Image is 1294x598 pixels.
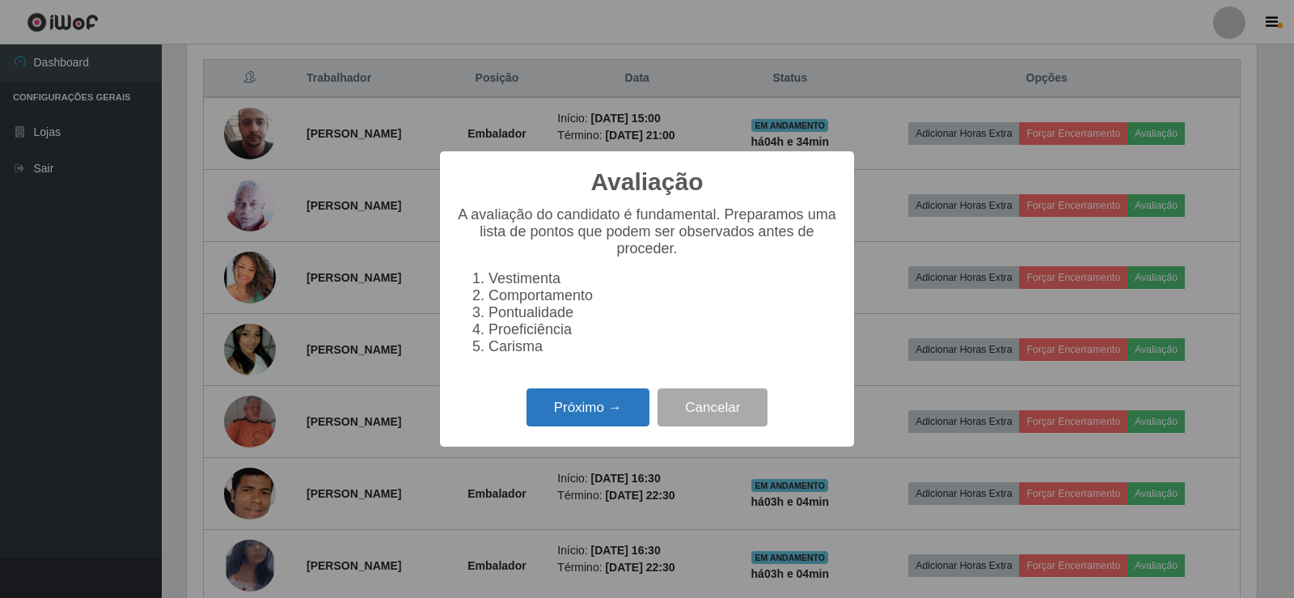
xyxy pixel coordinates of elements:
[488,321,838,338] li: Proeficiência
[488,270,838,287] li: Vestimenta
[488,304,838,321] li: Pontualidade
[488,338,838,355] li: Carisma
[456,206,838,257] p: A avaliação do candidato é fundamental. Preparamos uma lista de pontos que podem ser observados a...
[526,388,649,426] button: Próximo →
[488,287,838,304] li: Comportamento
[658,388,768,426] button: Cancelar
[591,168,704,197] h2: Avaliação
